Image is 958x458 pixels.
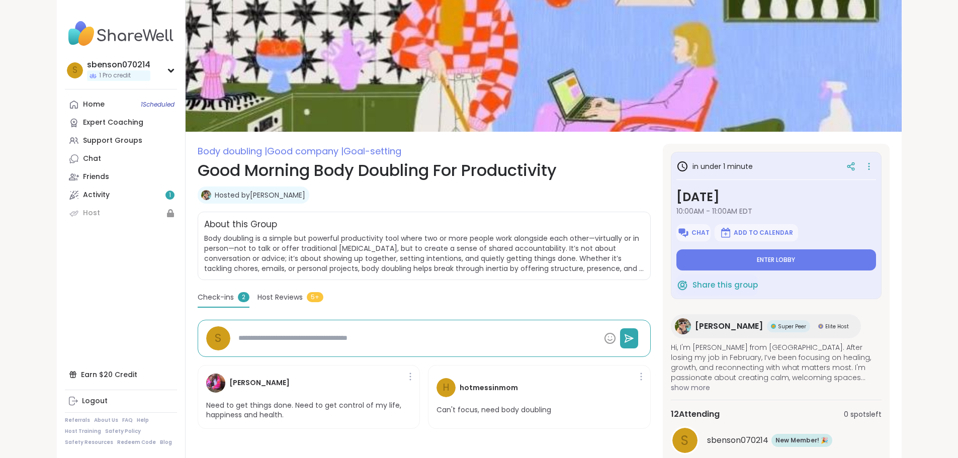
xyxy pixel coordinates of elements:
span: Hi, I'm [PERSON_NAME] from [GEOGRAPHIC_DATA]. After losing my job in February, I’ve been focusing... [671,342,882,383]
img: Elite Host [818,324,823,329]
span: Good company | [267,145,343,157]
span: 5+ [307,292,323,302]
a: Expert Coaching [65,114,177,132]
span: New Member! 🎉 [775,436,828,445]
span: s [681,431,688,450]
a: Activity1 [65,186,177,204]
span: 10:00AM - 11:00AM EDT [676,206,876,216]
a: FAQ [122,417,133,424]
a: Host [65,204,177,222]
a: Logout [65,392,177,410]
span: 2 [238,292,249,302]
span: 1 Pro credit [99,71,131,80]
a: ssbenson070214New Member! 🎉 [671,426,882,454]
div: Friends [83,172,109,182]
img: Adrienne_QueenOfTheDawn [201,190,211,200]
a: Home1Scheduled [65,96,177,114]
a: Help [137,417,149,424]
span: 1 Scheduled [141,101,175,109]
img: Adrienne_QueenOfTheDawn [675,318,691,334]
span: Add to Calendar [734,229,793,237]
img: ShareWell Logomark [677,227,689,239]
a: Hosted by[PERSON_NAME] [215,190,305,200]
span: Check-ins [198,292,234,303]
div: Chat [83,154,101,164]
h4: hotmessinmom [460,383,518,393]
button: Chat [676,224,711,241]
h2: About this Group [204,218,277,231]
span: s [215,329,221,347]
div: Expert Coaching [83,118,143,128]
a: Friends [65,168,177,186]
span: Host Reviews [257,292,303,303]
h3: in under 1 minute [676,160,753,172]
span: 0 spots left [844,409,882,420]
span: Goal-setting [343,145,401,157]
span: Elite Host [825,323,849,330]
a: Safety Policy [105,428,141,435]
h4: [PERSON_NAME] [229,378,290,388]
p: Need to get things done. Need to get control of my life, happiness and health. [206,401,412,420]
img: Super Peer [771,324,776,329]
div: Activity [83,190,110,200]
a: Chat [65,150,177,168]
a: Support Groups [65,132,177,150]
span: 12 Attending [671,408,720,420]
img: Sherl [206,374,225,393]
span: h [443,381,449,395]
span: Body doubling is a simple but powerful productivity tool where two or more people work alongside ... [204,233,644,273]
a: Referrals [65,417,90,424]
img: ShareWell Logomark [676,279,688,291]
span: Super Peer [778,323,806,330]
a: Adrienne_QueenOfTheDawn[PERSON_NAME]Super PeerSuper PeerElite HostElite Host [671,314,861,338]
a: About Us [94,417,118,424]
h1: Good Morning Body Doubling For Productivity [198,158,651,182]
span: sbenson070214 [707,434,768,446]
span: [PERSON_NAME] [695,320,763,332]
span: s [72,64,77,77]
div: Home [83,100,105,110]
div: sbenson070214 [87,59,150,70]
span: Enter lobby [757,256,795,264]
div: Support Groups [83,136,142,146]
span: Chat [691,229,710,237]
div: Earn $20 Credit [65,365,177,384]
a: Host Training [65,428,101,435]
span: show more [671,383,882,393]
div: Logout [82,396,108,406]
p: Can't focus, need body doubling [437,405,551,415]
div: Host [83,208,100,218]
a: Blog [160,439,172,446]
img: ShareWell Nav Logo [65,16,177,51]
button: Enter lobby [676,249,876,270]
button: Share this group [676,274,758,296]
img: ShareWell Logomark [720,227,732,239]
a: Redeem Code [117,439,156,446]
a: Safety Resources [65,439,113,446]
h3: [DATE] [676,188,876,206]
button: Add to Calendar [715,224,798,241]
span: Body doubling | [198,145,267,157]
span: Share this group [692,280,758,291]
span: 1 [169,191,171,200]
